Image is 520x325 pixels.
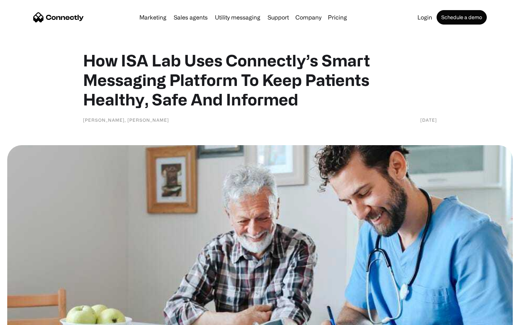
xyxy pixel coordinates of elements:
[136,14,169,20] a: Marketing
[437,10,487,25] a: Schedule a demo
[295,12,321,22] div: Company
[171,14,211,20] a: Sales agents
[415,14,435,20] a: Login
[83,51,437,109] h1: How ISA Lab Uses Connectly’s Smart Messaging Platform To Keep Patients Healthy, Safe And Informed
[212,14,263,20] a: Utility messaging
[325,14,350,20] a: Pricing
[420,116,437,123] div: [DATE]
[265,14,292,20] a: Support
[83,116,169,123] div: [PERSON_NAME], [PERSON_NAME]
[14,312,43,322] ul: Language list
[7,312,43,322] aside: Language selected: English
